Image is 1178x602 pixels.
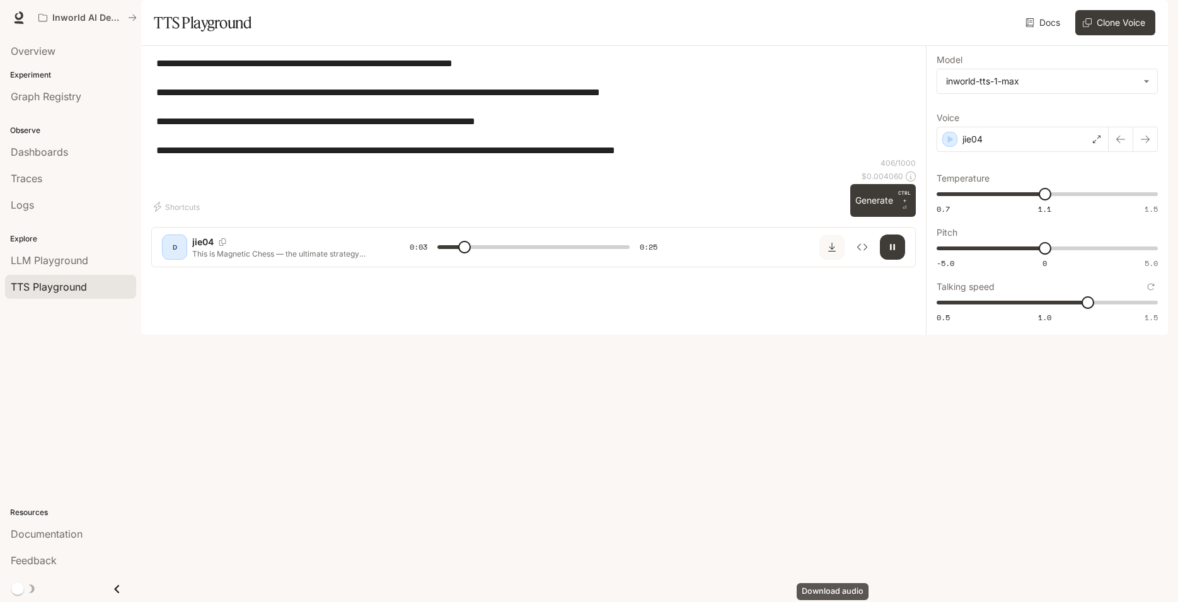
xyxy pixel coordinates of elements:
[937,174,990,183] p: Temperature
[946,75,1137,88] div: inworld-tts-1-max
[1145,204,1158,214] span: 1.5
[937,312,950,323] span: 0.5
[937,282,995,291] p: Talking speed
[214,238,231,246] button: Copy Voice ID
[1023,10,1065,35] a: Docs
[1038,204,1051,214] span: 1.1
[165,237,185,257] div: D
[898,189,911,212] p: ⏎
[819,234,845,260] button: Download audio
[33,5,142,30] button: All workspaces
[797,583,869,600] div: Download audio
[937,113,959,122] p: Voice
[937,69,1157,93] div: inworld-tts-1-max
[151,197,205,217] button: Shortcuts
[1038,312,1051,323] span: 1.0
[52,13,123,23] p: Inworld AI Demos
[937,204,950,214] span: 0.7
[640,241,657,253] span: 0:25
[410,241,427,253] span: 0:03
[1145,258,1158,269] span: 5.0
[192,236,214,248] p: jie04
[850,234,875,260] button: Inspect
[937,228,957,237] p: Pitch
[154,10,251,35] h1: TTS Playground
[1145,312,1158,323] span: 1.5
[962,133,983,146] p: jie04
[937,258,954,269] span: -5.0
[850,184,916,217] button: GenerateCTRL +⏎
[898,189,911,204] p: CTRL +
[1144,280,1158,294] button: Reset to default
[937,55,962,64] p: Model
[192,248,379,259] p: This is Magnetic Chess — the ultimate strategy game to outsmart your opponent. Every piece is a m...
[881,158,916,168] p: 406 / 1000
[1075,10,1155,35] button: Clone Voice
[1042,258,1047,269] span: 0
